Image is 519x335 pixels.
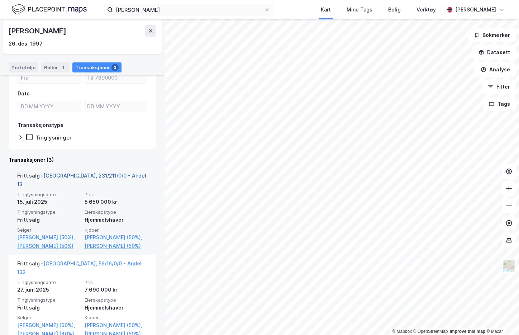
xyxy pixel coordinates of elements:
[388,5,401,14] div: Bolig
[17,260,142,275] a: [GEOGRAPHIC_DATA], 56/16/0/0 - Andel 132
[113,4,264,15] input: Søk på adresse, matrikkel, gårdeiere, leietakere eller personer
[9,156,156,164] div: Transaksjoner (3)
[416,5,436,14] div: Verktøy
[85,286,148,294] div: 7 690 000 kr
[450,329,485,334] a: Improve this map
[85,297,148,303] span: Eierskapstype
[17,233,80,242] a: [PERSON_NAME] (50%),
[321,5,331,14] div: Kart
[475,62,516,77] button: Analyse
[85,303,148,312] div: Hjemmelshaver
[17,315,80,321] span: Selger
[84,101,147,112] input: DD.MM.YYYY
[85,279,148,286] span: Pris
[85,216,148,224] div: Hjemmelshaver
[85,227,148,233] span: Kjøper
[111,64,119,71] div: 3
[85,192,148,198] span: Pris
[502,259,516,273] img: Z
[85,233,148,242] a: [PERSON_NAME] (50%),
[85,198,148,206] div: 5 650 000 kr
[17,279,80,286] span: Tinglysningsdato
[17,198,80,206] div: 15. juli 2025
[59,64,67,71] div: 1
[413,329,448,334] a: OpenStreetMap
[17,173,146,187] a: [GEOGRAPHIC_DATA], 231/211/0/0 - Andel 13
[17,227,80,233] span: Selger
[41,62,70,72] div: Roller
[85,321,148,330] a: [PERSON_NAME] (50%),
[17,242,80,250] a: [PERSON_NAME] (50%)
[18,121,63,129] div: Transaksjonstype
[347,5,372,14] div: Mine Tags
[455,5,496,14] div: [PERSON_NAME]
[18,89,30,98] div: Dato
[72,62,122,72] div: Transaksjoner
[17,286,80,294] div: 27. juni 2025
[482,80,516,94] button: Filter
[483,301,519,335] iframe: Chat Widget
[18,72,81,83] input: Fra
[9,25,67,37] div: [PERSON_NAME]
[472,45,516,60] button: Datasett
[17,209,80,215] span: Tinglysningstype
[17,171,148,192] div: Fritt salg -
[483,97,516,111] button: Tags
[85,209,148,215] span: Eierskapstype
[85,315,148,321] span: Kjøper
[392,329,412,334] a: Mapbox
[35,134,72,141] div: Tinglysninger
[17,297,80,303] span: Tinglysningstype
[17,303,80,312] div: Fritt salg
[468,28,516,42] button: Bokmerker
[84,72,147,83] input: Til 7690000
[18,101,81,112] input: DD.MM.YYYY
[17,216,80,224] div: Fritt salg
[85,242,148,250] a: [PERSON_NAME] (50%)
[11,3,87,16] img: logo.f888ab2527a4732fd821a326f86c7f29.svg
[17,192,80,198] span: Tinglysningsdato
[17,321,80,330] a: [PERSON_NAME] (60%),
[17,259,148,279] div: Fritt salg -
[9,62,38,72] div: Portefølje
[9,39,43,48] div: 26. des. 1997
